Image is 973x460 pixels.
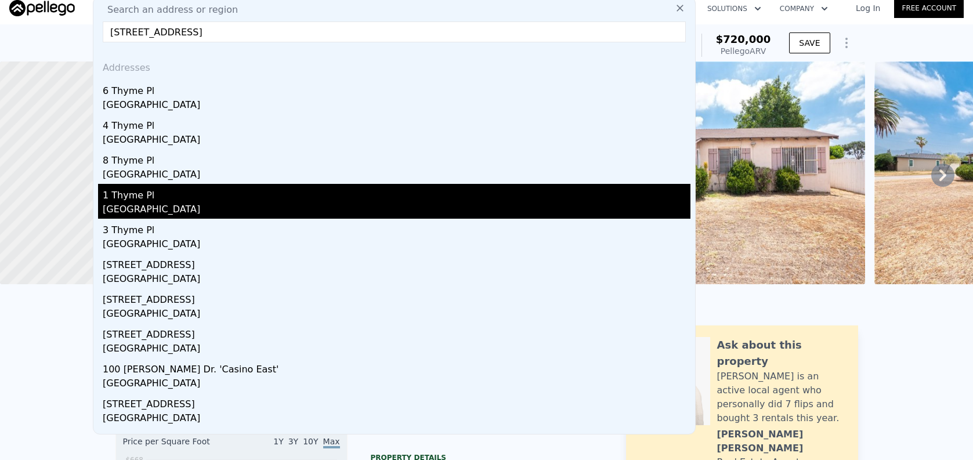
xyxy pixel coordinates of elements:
[103,272,690,288] div: [GEOGRAPHIC_DATA]
[717,370,847,425] div: [PERSON_NAME] is an active local agent who personally did 7 flips and bought 3 rentals this year.
[103,237,690,253] div: [GEOGRAPHIC_DATA]
[103,114,690,133] div: 4 Thyme Pl
[323,437,340,448] span: Max
[103,219,690,237] div: 3 Thyme Pl
[717,337,847,370] div: Ask about this property
[123,436,232,454] div: Price per Square Foot
[273,437,283,446] span: 1Y
[835,31,858,55] button: Show Options
[103,307,690,323] div: [GEOGRAPHIC_DATA]
[103,323,690,342] div: [STREET_ADDRESS]
[103,79,690,98] div: 6 Thyme Pl
[103,376,690,393] div: [GEOGRAPHIC_DATA]
[103,393,690,411] div: [STREET_ADDRESS]
[531,61,865,284] img: Sale: 166825282 Parcel: 45371759
[103,202,690,219] div: [GEOGRAPHIC_DATA]
[103,98,690,114] div: [GEOGRAPHIC_DATA]
[98,52,690,79] div: Addresses
[717,428,847,455] div: [PERSON_NAME] [PERSON_NAME]
[288,437,298,446] span: 3Y
[103,288,690,307] div: [STREET_ADDRESS]
[103,411,690,428] div: [GEOGRAPHIC_DATA]
[98,3,238,17] span: Search an address or region
[103,342,690,358] div: [GEOGRAPHIC_DATA]
[103,133,690,149] div: [GEOGRAPHIC_DATA]
[789,32,830,53] button: SAVE
[842,2,894,14] a: Log In
[303,437,318,446] span: 10Y
[103,149,690,168] div: 8 Thyme Pl
[103,358,690,376] div: 100 [PERSON_NAME] Dr. 'Casino East'
[103,184,690,202] div: 1 Thyme Pl
[103,168,690,184] div: [GEOGRAPHIC_DATA]
[716,45,771,57] div: Pellego ARV
[103,253,690,272] div: [STREET_ADDRESS]
[716,33,771,45] span: $720,000
[103,21,686,42] input: Enter an address, city, region, neighborhood or zip code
